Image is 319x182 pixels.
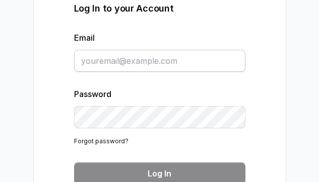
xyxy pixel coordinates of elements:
[74,137,129,145] a: Forgot password?
[74,33,95,43] label: Email
[74,50,245,72] input: youremail@example.com
[74,2,245,16] h3: Log In to your Account
[74,89,111,99] label: Password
